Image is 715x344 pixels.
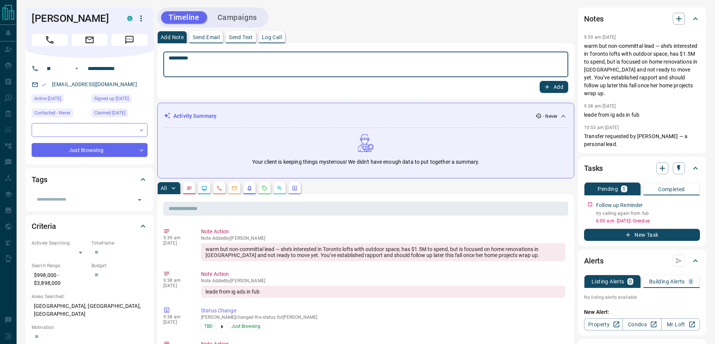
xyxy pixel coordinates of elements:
[32,12,116,24] h1: [PERSON_NAME]
[161,11,207,24] button: Timeline
[201,228,565,236] p: Note Action
[91,109,148,119] div: Fri Oct 10 2025
[229,35,253,40] p: Send Text
[231,323,260,330] span: Just Browsing
[584,318,623,330] a: Property
[163,320,190,325] p: [DATE]
[32,174,47,186] h2: Tags
[72,64,81,73] button: Open
[584,13,604,25] h2: Notes
[622,186,625,192] p: 1
[277,185,283,191] svg: Opportunities
[592,279,624,284] p: Listing Alerts
[262,35,282,40] p: Log Call
[252,158,479,166] p: Your client is keeping things mysterious! We didn't have enough data to put together a summary.
[540,81,568,93] button: Add
[163,314,190,320] p: 9:38 am
[161,35,184,40] p: Add Note
[584,132,700,148] p: Transfer requested by [PERSON_NAME] — a personal lead.
[584,10,700,28] div: Notes
[689,279,692,284] p: 0
[71,34,108,46] span: Email
[163,240,190,246] p: [DATE]
[91,240,148,247] p: Timeframe:
[173,112,216,120] p: Activity Summary
[127,16,132,21] div: condos.ca
[94,109,125,117] span: Claimed [DATE]
[32,324,148,331] p: Motivation:
[111,34,148,46] span: Message
[201,307,565,315] p: Status Change
[584,35,616,40] p: 9:39 am [DATE]
[32,300,148,320] p: [GEOGRAPHIC_DATA], [GEOGRAPHIC_DATA], [GEOGRAPHIC_DATA]
[32,240,88,247] p: Actively Searching:
[32,170,148,189] div: Tags
[201,236,565,241] p: Note Added by [PERSON_NAME]
[584,308,700,316] p: New Alert:
[201,315,565,320] p: [PERSON_NAME] changed the status for [PERSON_NAME]
[163,235,190,240] p: 9:39 am
[34,109,70,117] span: Contacted - Never
[596,201,643,209] p: Follow up Reminder
[216,185,222,191] svg: Calls
[584,159,700,177] div: Tasks
[584,162,603,174] h2: Tasks
[32,220,56,232] h2: Criteria
[584,294,700,301] p: No listing alerts available
[94,95,129,102] span: Signed up [DATE]
[584,255,604,267] h2: Alerts
[584,104,616,109] p: 9:38 am [DATE]
[32,293,148,300] p: Areas Searched:
[596,210,700,217] p: try calling again from fub
[32,217,148,235] div: Criteria
[543,113,557,120] p: - Never
[201,243,565,261] div: warm but non-committal lead — she’s interested in Toronto lofts with outdoor space, has $1.5M to ...
[649,279,685,284] p: Building Alerts
[661,318,700,330] a: Mr.Loft
[134,195,145,205] button: Open
[32,269,88,289] p: $998,000 - $3,898,000
[32,94,88,105] div: Thu Jul 11 2019
[32,34,68,46] span: Call
[658,187,685,192] p: Completed
[163,283,190,288] p: [DATE]
[193,35,220,40] p: Send Email
[204,323,213,330] span: TBD
[292,185,298,191] svg: Agent Actions
[161,186,167,191] p: All
[186,185,192,191] svg: Notes
[584,125,619,130] p: 10:53 am [DATE]
[231,185,237,191] svg: Emails
[52,81,137,87] a: [EMAIL_ADDRESS][DOMAIN_NAME]
[622,318,661,330] a: Condos
[41,82,47,87] svg: Email Valid
[584,111,700,119] p: leade from ig ads in fub
[201,278,565,283] p: Note Added by [PERSON_NAME]
[629,279,632,284] p: 0
[262,185,268,191] svg: Requests
[246,185,253,191] svg: Listing Alerts
[584,252,700,270] div: Alerts
[598,186,618,192] p: Pending
[210,11,265,24] button: Campaigns
[32,143,148,157] div: Just Browsing
[163,278,190,283] p: 9:38 am
[91,262,148,269] p: Budget:
[32,262,88,269] p: Search Range:
[584,42,700,97] p: warm but non-committal lead — she’s interested in Toronto lofts with outdoor space, has $1.5M to ...
[201,286,565,298] div: leade from ig ads in fub
[584,229,700,241] button: New Task
[34,95,61,102] span: Active [DATE]
[164,109,568,123] div: Activity Summary- Never
[91,94,148,105] div: Fri May 03 2019
[201,270,565,278] p: Note Action
[596,218,700,224] p: 6:00 a.m. [DATE] - Overdue
[201,185,207,191] svg: Lead Browsing Activity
